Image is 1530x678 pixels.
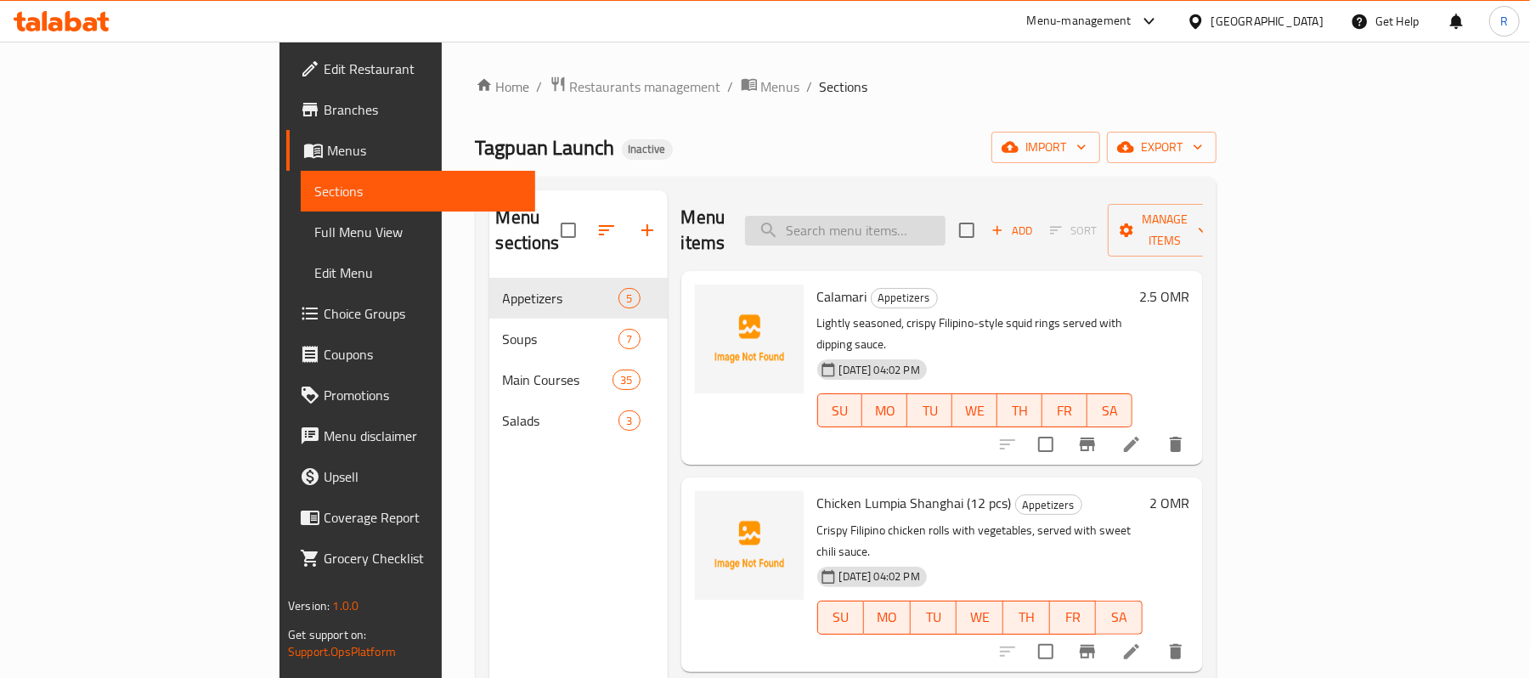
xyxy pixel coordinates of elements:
[622,139,673,160] div: Inactive
[1108,204,1222,257] button: Manage items
[991,132,1100,163] button: import
[286,375,535,415] a: Promotions
[503,370,613,390] span: Main Courses
[1121,137,1203,158] span: export
[817,284,867,309] span: Calamari
[288,624,366,646] span: Get support on:
[1096,601,1143,635] button: SA
[911,601,957,635] button: TU
[503,329,619,349] span: Soups
[286,130,535,171] a: Menus
[324,548,522,568] span: Grocery Checklist
[914,398,946,423] span: TU
[489,271,668,448] nav: Menu sections
[807,76,813,97] li: /
[1015,494,1082,515] div: Appetizers
[959,398,991,423] span: WE
[1094,398,1126,423] span: SA
[869,398,900,423] span: MO
[1149,491,1189,515] h6: 2 OMR
[489,278,668,319] div: Appetizers5
[586,210,627,251] span: Sort sections
[1500,12,1508,31] span: R
[314,263,522,283] span: Edit Menu
[872,288,937,308] span: Appetizers
[817,520,1143,562] p: Crispy Filipino chicken rolls with vegetables, served with sweet chili sauce.
[1057,605,1090,630] span: FR
[286,456,535,497] a: Upsell
[1010,605,1043,630] span: TH
[871,288,938,308] div: Appetizers
[1039,218,1108,244] span: Select section first
[917,605,951,630] span: TU
[503,288,619,308] span: Appetizers
[618,329,640,349] div: items
[619,413,639,429] span: 3
[286,89,535,130] a: Branches
[820,76,868,97] span: Sections
[949,212,985,248] span: Select section
[1067,424,1108,465] button: Branch-specific-item
[1067,631,1108,672] button: Branch-specific-item
[550,76,721,98] a: Restaurants management
[728,76,734,97] li: /
[489,319,668,359] div: Soups7
[314,222,522,242] span: Full Menu View
[324,385,522,405] span: Promotions
[324,344,522,364] span: Coupons
[286,415,535,456] a: Menu disclaimer
[324,426,522,446] span: Menu disclaimer
[286,48,535,89] a: Edit Restaurant
[957,601,1003,635] button: WE
[833,362,927,378] span: [DATE] 04:02 PM
[825,605,858,630] span: SU
[1042,393,1087,427] button: FR
[489,400,668,441] div: Salads3
[550,212,586,248] span: Select all sections
[1211,12,1324,31] div: [GEOGRAPHIC_DATA]
[288,641,396,663] a: Support.OpsPlatform
[324,303,522,324] span: Choice Groups
[825,398,856,423] span: SU
[1028,427,1064,462] span: Select to update
[952,393,997,427] button: WE
[1049,398,1081,423] span: FR
[1028,634,1064,670] span: Select to update
[619,291,639,307] span: 5
[997,393,1042,427] button: TH
[1121,434,1142,455] a: Edit menu item
[476,76,1217,98] nav: breadcrumb
[817,490,1012,516] span: Chicken Lumpia Shanghai (12 pcs)
[1155,424,1196,465] button: delete
[1107,132,1217,163] button: export
[476,128,615,167] span: Tagpuan Launch
[324,59,522,79] span: Edit Restaurant
[1121,641,1142,662] a: Edit menu item
[286,538,535,579] a: Grocery Checklist
[301,171,535,212] a: Sections
[1050,601,1097,635] button: FR
[619,331,639,347] span: 7
[324,507,522,528] span: Coverage Report
[907,393,952,427] button: TU
[817,313,1132,355] p: Lightly seasoned, crispy Filipino-style squid rings served with dipping sauce.
[745,216,946,246] input: search
[618,288,640,308] div: items
[288,595,330,617] span: Version:
[1027,11,1132,31] div: Menu-management
[864,601,911,635] button: MO
[622,142,673,156] span: Inactive
[301,252,535,293] a: Edit Menu
[324,99,522,120] span: Branches
[871,605,904,630] span: MO
[324,466,522,487] span: Upsell
[1155,631,1196,672] button: delete
[695,491,804,600] img: Chicken Lumpia Shanghai (12 pcs)
[741,76,800,98] a: Menus
[761,76,800,97] span: Menus
[613,370,640,390] div: items
[286,293,535,334] a: Choice Groups
[627,210,668,251] button: Add section
[314,181,522,201] span: Sections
